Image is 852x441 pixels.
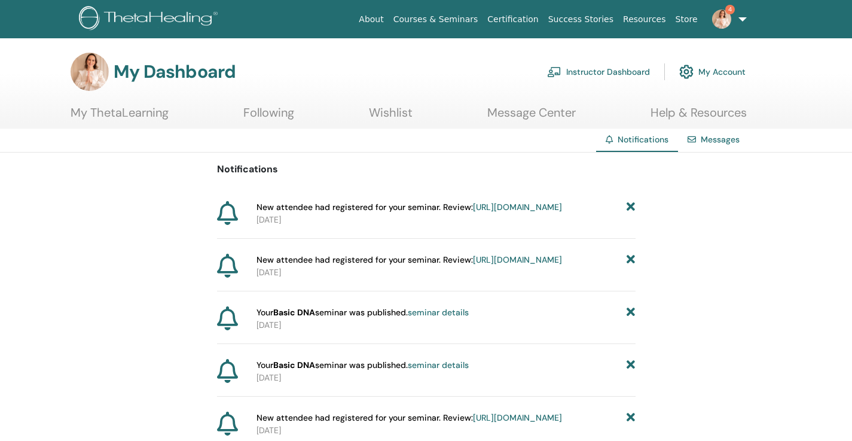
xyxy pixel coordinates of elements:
a: [URL][DOMAIN_NAME] [473,254,562,265]
p: [DATE] [256,424,636,437]
a: Instructor Dashboard [547,59,650,85]
span: 4 [725,5,735,14]
img: default.jpg [71,53,109,91]
p: [DATE] [256,214,636,226]
a: Following [243,105,294,129]
a: Message Center [487,105,576,129]
strong: Basic DNA [273,360,315,370]
a: seminar details [408,360,469,370]
span: Notifications [618,134,668,145]
img: logo.png [79,6,222,33]
a: [URL][DOMAIN_NAME] [473,412,562,423]
h3: My Dashboard [114,61,236,83]
a: Success Stories [543,8,618,31]
p: [DATE] [256,372,636,384]
a: Courses & Seminars [389,8,483,31]
span: New attendee had registered for your seminar. Review: [256,201,562,214]
a: Help & Resources [651,105,747,129]
a: Wishlist [369,105,413,129]
a: seminar details [408,307,469,318]
a: My Account [679,59,746,85]
span: Your seminar was published. [256,306,469,319]
strong: Basic DNA [273,307,315,318]
p: Notifications [217,162,636,177]
a: About [354,8,388,31]
span: Your seminar was published. [256,359,469,372]
img: chalkboard-teacher.svg [547,66,561,77]
a: Messages [701,134,740,145]
p: [DATE] [256,319,636,331]
span: New attendee had registered for your seminar. Review: [256,254,562,266]
p: [DATE] [256,266,636,279]
a: Resources [618,8,671,31]
a: Certification [483,8,543,31]
a: Store [671,8,703,31]
a: My ThetaLearning [71,105,169,129]
img: default.jpg [712,10,731,29]
span: New attendee had registered for your seminar. Review: [256,412,562,424]
img: cog.svg [679,62,694,82]
a: [URL][DOMAIN_NAME] [473,202,562,212]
